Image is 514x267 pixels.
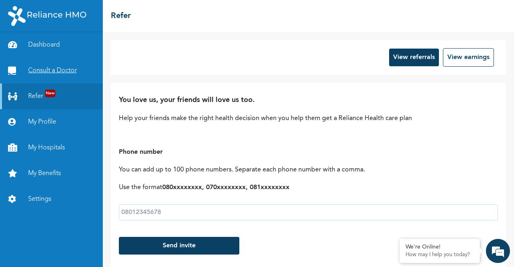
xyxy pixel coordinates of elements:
h2: Refer [111,10,131,22]
p: Use the format [119,183,498,192]
h2: You love us, your friends will love us too. [119,95,498,106]
h3: Phone number [119,147,498,157]
textarea: Type your message and hit 'Enter' [4,197,153,225]
div: Chat with us now [42,45,135,55]
input: 08012345678 [119,204,498,220]
span: We're online! [47,90,111,171]
img: RelianceHMO's Logo [8,6,86,26]
img: d_794563401_company_1708531726252_794563401 [15,40,33,60]
button: Send invite [119,237,239,255]
p: Help your friends make the right health decision when you help them get a Reliance Health care plan [119,114,498,123]
p: How may I help you today? [406,252,474,258]
p: You can add up to 100 phone numbers. Separate each phone number with a comma. [119,165,498,175]
div: Minimize live chat window [132,4,151,23]
span: New [45,90,55,97]
button: View referrals [389,49,439,66]
div: FAQs [79,225,153,250]
span: Conversation [4,239,79,245]
div: We're Online! [406,244,474,251]
b: 080xxxxxxxx, 070xxxxxxxx, 081xxxxxxxx [162,184,290,191]
button: View earnings [443,48,494,67]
